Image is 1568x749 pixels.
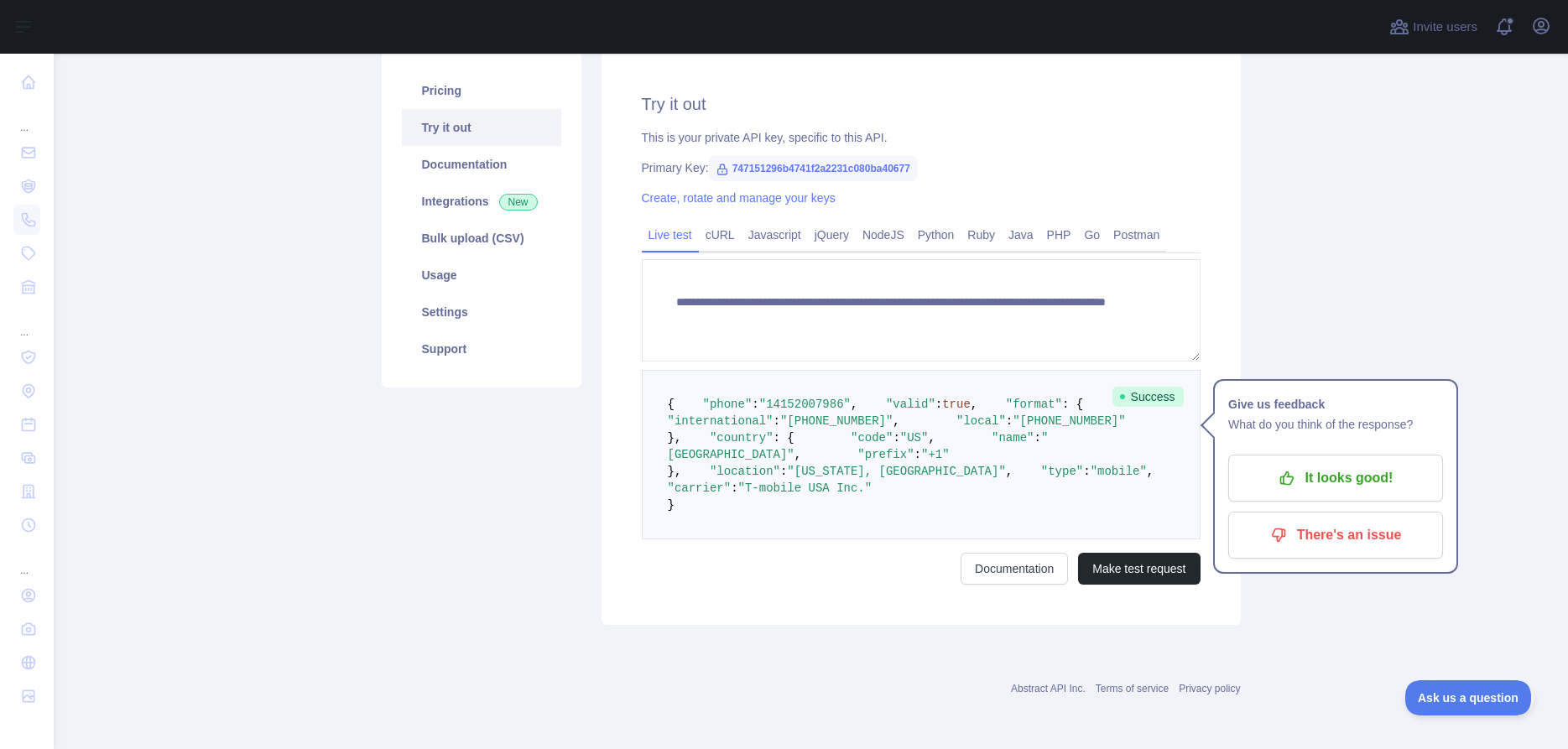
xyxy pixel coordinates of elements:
span: "[PHONE_NUMBER]" [780,414,893,428]
span: "valid" [886,398,935,411]
a: Python [911,221,961,248]
h1: Give us feedback [1228,394,1443,414]
span: : [731,481,737,495]
a: Postman [1107,221,1166,248]
span: "type" [1041,465,1083,478]
a: cURL [699,221,742,248]
span: : [914,448,921,461]
span: "mobile" [1091,465,1147,478]
a: Javascript [742,221,808,248]
a: NodeJS [856,221,911,248]
button: Make test request [1078,553,1200,585]
div: ... [13,544,40,577]
a: Documentation [961,553,1068,585]
span: : [1083,465,1090,478]
button: Invite users [1386,13,1481,40]
a: Abstract API Inc. [1011,683,1086,694]
span: : [935,398,942,411]
span: }, [668,431,682,445]
a: Bulk upload (CSV) [402,220,561,257]
div: Primary Key: [642,159,1201,176]
span: New [499,194,538,211]
a: Privacy policy [1179,683,1240,694]
span: "format" [1006,398,1062,411]
span: : [1034,431,1040,445]
span: 747151296b4741f2a2231c080ba40677 [709,156,917,181]
a: Integrations New [402,183,561,220]
span: Success [1112,387,1184,407]
p: What do you think of the response? [1228,414,1443,434]
a: Terms of service [1096,683,1169,694]
span: : [752,398,758,411]
span: , [851,398,857,411]
a: Documentation [402,146,561,183]
a: jQuery [808,221,856,248]
span: "name" [992,431,1034,445]
span: , [1147,465,1154,478]
h2: Try it out [642,92,1201,116]
span: "[US_STATE], [GEOGRAPHIC_DATA]" [787,465,1005,478]
a: Java [1002,221,1040,248]
span: { [668,398,675,411]
span: "+1" [921,448,950,461]
span: "location" [710,465,780,478]
span: , [971,398,977,411]
a: Try it out [402,109,561,146]
span: "[PHONE_NUMBER]" [1013,414,1125,428]
span: "country" [710,431,774,445]
span: "code" [851,431,893,445]
span: : [780,465,787,478]
span: , [1006,465,1013,478]
span: : [774,414,780,428]
span: , [928,431,935,445]
a: Live test [642,221,699,248]
span: "carrier" [668,481,732,495]
span: , [794,448,801,461]
a: PHP [1040,221,1078,248]
div: ... [13,305,40,339]
span: "phone" [703,398,753,411]
iframe: Toggle Customer Support [1405,680,1534,715]
span: } [668,498,675,512]
span: : [1006,414,1013,428]
span: Invite users [1413,18,1477,37]
span: true [942,398,971,411]
span: "US" [900,431,929,445]
a: Create, rotate and manage your keys [642,191,836,205]
span: : { [1062,398,1083,411]
div: ... [13,101,40,134]
span: , [893,414,899,428]
span: : { [774,431,794,445]
span: }, [668,465,682,478]
a: Usage [402,257,561,294]
span: "14152007986" [759,398,851,411]
span: "local" [956,414,1006,428]
span: "international" [668,414,774,428]
a: Pricing [402,72,561,109]
a: Go [1077,221,1107,248]
a: Ruby [961,221,1002,248]
div: This is your private API key, specific to this API. [642,129,1201,146]
a: Support [402,330,561,367]
a: Settings [402,294,561,330]
span: : [893,431,899,445]
span: "T-mobile USA Inc." [738,481,873,495]
span: "prefix" [857,448,914,461]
